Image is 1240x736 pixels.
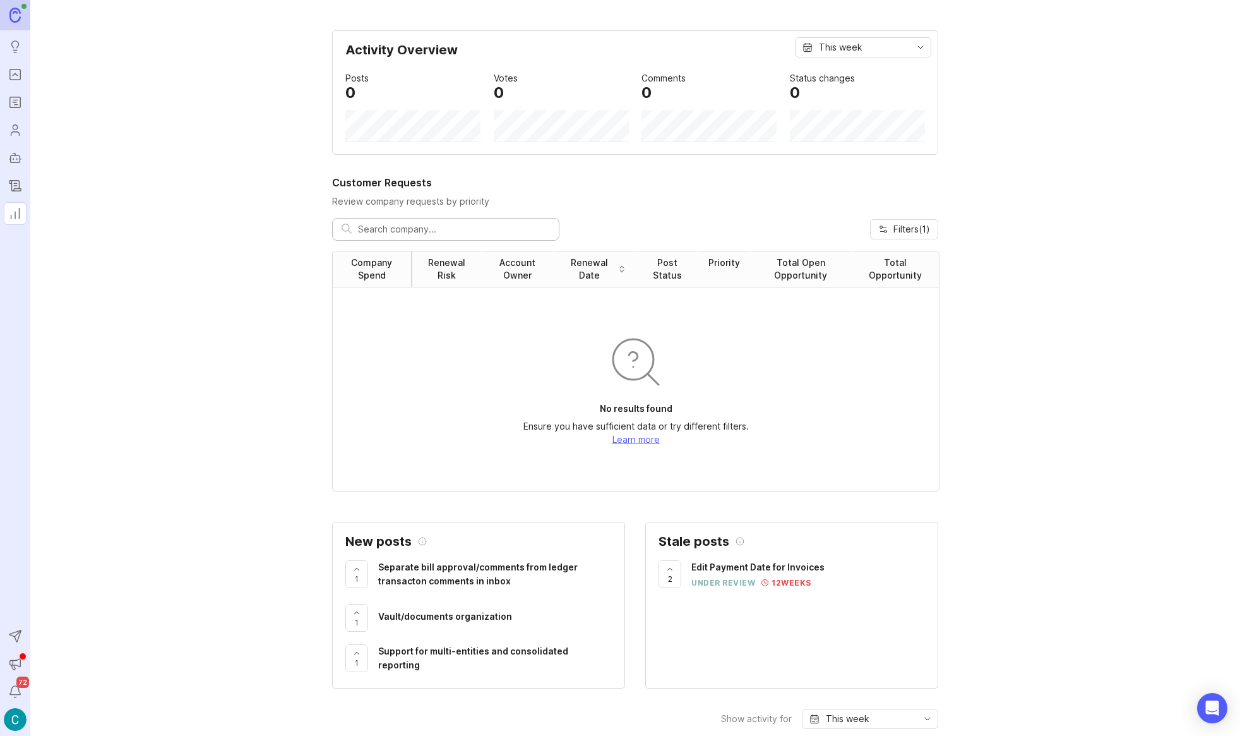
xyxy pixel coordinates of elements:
div: 0 [494,85,504,100]
span: Support for multi-entities and consolidated reporting [378,646,568,670]
div: Show activity for [721,715,792,723]
span: 72 [16,677,29,688]
span: 2 [668,574,672,584]
div: Renewal Risk [422,256,471,282]
div: 0 [641,85,652,100]
svg: toggle icon [917,714,938,724]
div: Account Owner [491,256,544,282]
button: 1 [345,604,368,632]
h2: Stale posts [659,535,729,548]
button: 1 [345,644,368,672]
p: Ensure you have sufficient data or try different filters. [523,420,749,433]
div: Posts [345,71,369,85]
span: ( 1 ) [919,224,930,234]
img: svg+xml;base64,PHN2ZyB3aWR0aD0iMTEiIGhlaWdodD0iMTEiIGZpbGw9Im5vbmUiIHhtbG5zPSJodHRwOi8vd3d3LnczLm... [761,579,768,586]
button: Filters(1) [870,219,938,239]
span: Separate bill approval/comments from ledger transacton comments in inbox [378,562,578,586]
div: 0 [345,85,355,100]
a: Roadmaps [4,91,27,114]
div: Priority [708,256,740,269]
a: Reporting [4,202,27,225]
button: 2 [659,560,681,588]
a: Changelog [4,174,27,197]
h2: Customer Requests [332,175,938,190]
div: Renewal Date [564,256,614,282]
div: Comments [641,71,686,85]
div: Activity Overview [345,44,925,66]
span: 1 [355,658,359,668]
svg: toggle icon [910,42,931,52]
a: Portal [4,63,27,86]
img: Craig Walker [4,708,27,731]
div: 0 [790,85,800,100]
div: Post Status [647,256,688,282]
p: No results found [600,402,672,415]
div: Status changes [790,71,855,85]
div: under review [691,577,755,588]
span: Filters [893,223,930,236]
h2: New posts [345,535,412,548]
span: 1 [355,617,359,628]
div: Votes [494,71,518,85]
img: svg+xml;base64,PHN2ZyB3aWR0aD0iOTYiIGhlaWdodD0iOTYiIGZpbGw9Im5vbmUiIHhtbG5zPSJodHRwOi8vd3d3LnczLm... [605,332,666,392]
span: 1 [355,574,359,584]
p: Review company requests by priority [332,195,938,208]
a: Separate bill approval/comments from ledger transacton comments in inbox [378,560,612,591]
button: Announcements [4,653,27,675]
input: Search company... [358,222,550,236]
span: Vault/documents organization [378,611,512,622]
a: Users [4,119,27,142]
div: Total Open Opportunity [760,256,842,282]
div: Open Intercom Messenger [1197,693,1227,723]
button: Notifications [4,680,27,703]
a: Vault/documents organization [378,610,612,627]
a: Autopilot [4,147,27,169]
a: Ideas [4,35,27,58]
div: Company Spend [343,256,401,282]
div: This week [819,40,862,54]
button: Send to Autopilot [4,625,27,648]
a: Support for multi-entities and consolidated reporting [378,644,612,675]
div: Total Opportunity [862,256,929,282]
div: This week [826,712,869,726]
img: Canny Home [9,8,21,22]
span: Edit Payment Date for Invoices [691,562,825,572]
a: Edit Payment Date for Invoicesunder review12weeks [691,560,925,588]
button: 1 [345,560,368,588]
a: Learn more [612,434,660,445]
div: 12 weeks [768,577,811,588]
